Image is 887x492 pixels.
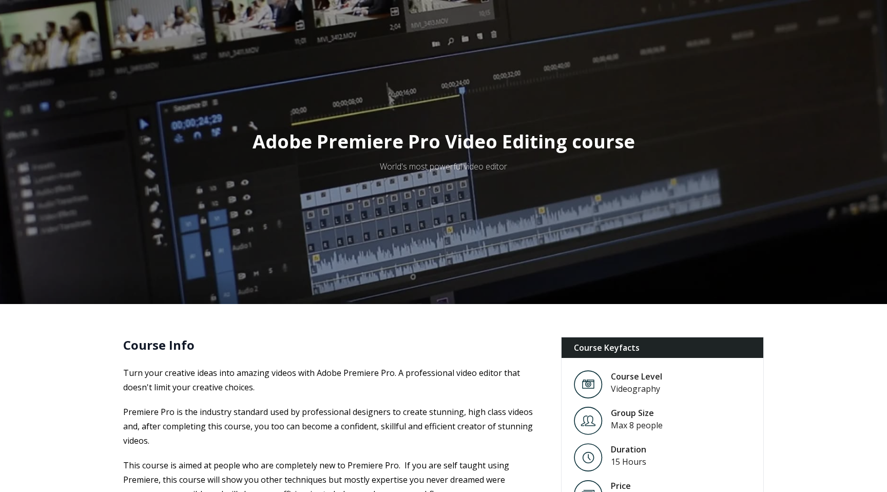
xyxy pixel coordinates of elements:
[611,407,663,419] div: Group Size
[380,161,507,172] span: World's most powerful video editor
[574,407,603,435] img: Level
[574,370,603,399] img: Level
[123,337,545,353] h2: Course Info
[611,480,682,492] div: Price
[123,406,533,446] span: Premiere Pro is the industry standard used by professional designers to create stunning, high cla...
[123,367,520,393] span: Turn your creative ideas into amazing videos with Adobe Premiere Pro. A professional video editor...
[253,129,635,154] span: Adobe Premiere Pro Video Editing course
[611,443,646,456] div: Duration
[574,443,603,471] img: Level
[611,456,646,468] div: 15 Hours
[562,337,763,358] div: Course Keyfacts
[611,383,662,395] div: Videography
[611,370,662,383] div: Course Level
[611,419,663,431] div: Max 8 people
